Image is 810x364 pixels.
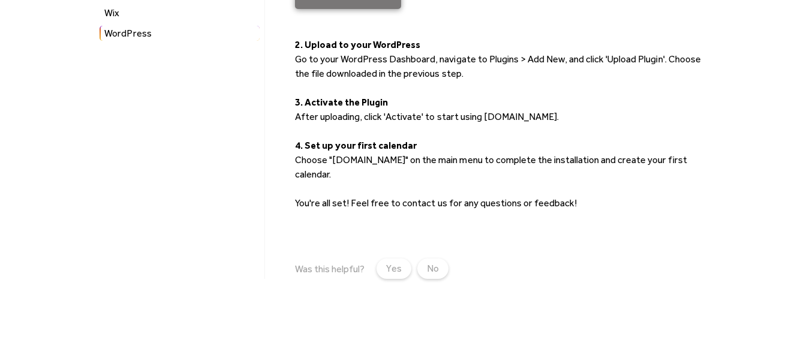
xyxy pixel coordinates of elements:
[386,261,402,276] div: Yes
[295,196,712,210] p: You're all set! Feel free to contact us for any questions or feedback!
[427,261,439,276] div: No
[295,39,421,50] strong: 2. Upload to your WordPress
[295,263,365,275] div: Was this helpful?
[100,5,260,21] a: Wix
[295,139,712,182] p: Choose "[DOMAIN_NAME]" on the main menu to complete the installation and create your first calendar.
[417,258,448,279] a: No
[295,97,388,108] strong: 3. Activate the Plugin
[100,26,260,41] a: WordPress
[295,38,712,95] p: Go to your WordPress Dashboard, navigate to Plugins > Add New, and click 'Upload Plugin'. Choose ...
[295,182,712,196] p: ‍
[101,5,260,21] div: Wix
[101,26,260,41] div: WordPress
[377,258,411,279] a: Yes
[295,9,712,23] p: ‍
[295,140,417,151] strong: 4. Set up your first calendar
[295,95,712,139] p: After uploading, click 'Activate' to start using [DOMAIN_NAME]. ‍
[295,23,712,38] p: ‍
